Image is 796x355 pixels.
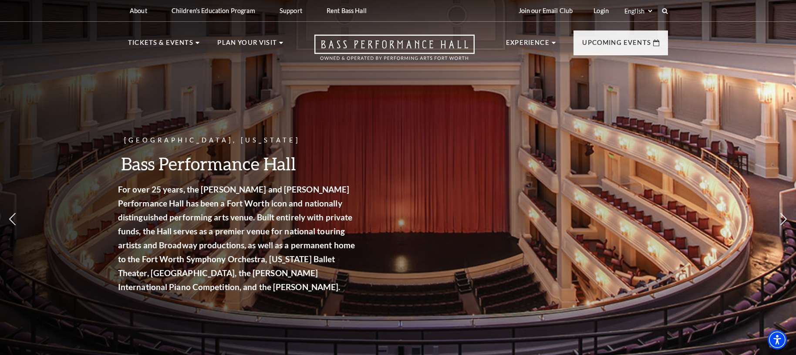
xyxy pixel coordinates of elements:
[125,184,361,292] strong: For over 25 years, the [PERSON_NAME] and [PERSON_NAME] Performance Hall has been a Fort Worth ico...
[128,37,193,53] p: Tickets & Events
[283,34,506,69] a: Open this option
[327,7,367,14] p: Rent Bass Hall
[130,7,147,14] p: About
[172,7,255,14] p: Children's Education Program
[506,37,550,53] p: Experience
[280,7,302,14] p: Support
[125,135,364,146] p: [GEOGRAPHIC_DATA], [US_STATE]
[582,37,651,53] p: Upcoming Events
[217,37,277,53] p: Plan Your Visit
[623,7,654,15] select: Select:
[125,152,364,175] h3: Bass Performance Hall
[768,330,787,349] div: Accessibility Menu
